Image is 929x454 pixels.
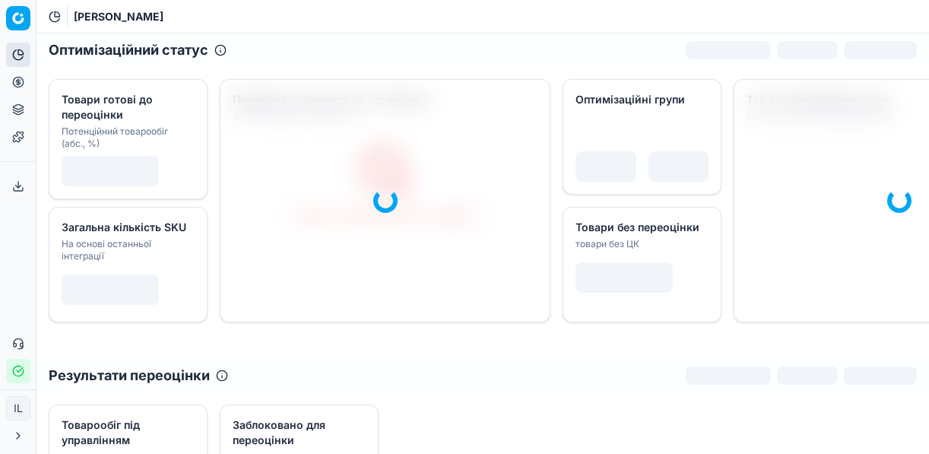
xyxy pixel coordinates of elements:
[575,92,705,107] div: Оптимізаційні групи
[62,417,192,448] div: Товарообіг під управлінням
[49,365,210,386] h2: Результати переоцінки
[575,220,705,235] div: Товари без переоцінки
[6,396,30,421] button: IL
[49,40,208,61] h2: Оптимізаційний статус
[62,125,192,150] div: Потенційний товарообіг (абс., %)
[62,238,192,262] div: На основі останньої інтеграції
[575,238,705,250] div: товари без ЦК
[62,220,192,235] div: Загальна кількість SKU
[74,9,163,24] nav: breadcrumb
[74,9,163,24] span: [PERSON_NAME]
[233,417,363,448] div: Заблоковано для переоцінки
[62,92,192,122] div: Товари готові до переоцінки
[7,397,30,420] span: IL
